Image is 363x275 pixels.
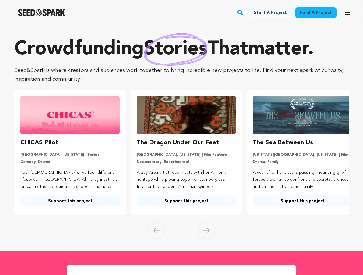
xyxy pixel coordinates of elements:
h3: The Sea Between Us [253,138,313,148]
p: [GEOGRAPHIC_DATA], [US_STATE] | Film Feature [137,152,236,157]
p: Drama, Family [253,160,352,164]
a: Support this project [253,195,352,206]
img: Seed&Spark Logo Dark Mode [18,9,65,16]
a: Seed&Spark Homepage [18,9,65,16]
p: Documentary, Experimental [137,160,236,164]
span: matter [248,40,308,59]
img: CHICAS Pilot image [20,96,120,134]
p: A Bay Area artist reconnects with her Armenian heritage while piecing together stained glass frag... [137,169,236,191]
a: Start a project [249,7,292,18]
img: hand sketched image [144,33,207,66]
p: Crowdfunding that . [14,37,349,61]
p: Four [DEMOGRAPHIC_DATA]’s live four different lifestyles in [GEOGRAPHIC_DATA] - they must rely on... [20,169,120,191]
img: The Sea Between Us image [253,96,352,134]
p: [GEOGRAPHIC_DATA], [US_STATE] | Series [20,152,120,157]
p: [US_STATE][GEOGRAPHIC_DATA], [US_STATE] | Film Short [253,152,352,157]
img: The Dragon Under Our Feet image [137,96,236,134]
h3: The Dragon Under Our Feet [137,138,219,148]
p: A year after her sister’s passing, mounting grief forces a woman to confront the secrets, silence... [253,169,352,191]
p: Seed&Spark is where creators and audiences work together to bring incredible new projects to life... [14,66,349,84]
a: Fund a project [295,7,337,18]
a: Support this project [137,195,236,206]
p: Comedy, Drama [20,160,120,164]
h3: CHICAS Pilot [20,138,58,148]
a: Support this project [20,195,120,206]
